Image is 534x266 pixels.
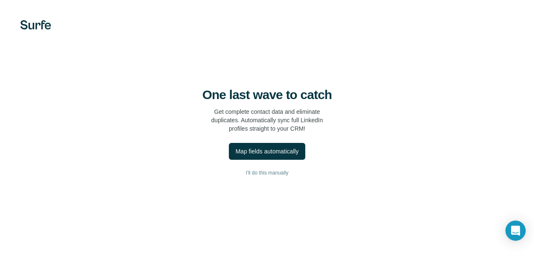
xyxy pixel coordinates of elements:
div: Map fields automatically [236,147,298,156]
button: Map fields automatically [229,143,305,160]
span: I’ll do this manually [246,169,288,177]
img: Surfe's logo [20,20,51,30]
p: Get complete contact data and eliminate duplicates. Automatically sync full LinkedIn profiles str... [211,107,323,133]
div: Open Intercom Messenger [505,220,526,241]
button: I’ll do this manually [17,167,517,179]
h4: One last wave to catch [202,87,332,102]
